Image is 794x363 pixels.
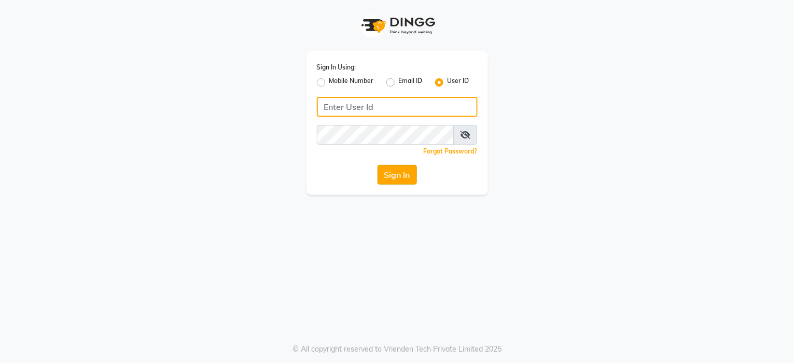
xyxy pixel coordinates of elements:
[329,76,374,89] label: Mobile Number
[317,97,478,117] input: Username
[448,76,469,89] label: User ID
[399,76,423,89] label: Email ID
[317,125,454,145] input: Username
[424,147,478,155] a: Forgot Password?
[378,165,417,185] button: Sign In
[356,10,439,41] img: logo1.svg
[317,63,356,72] label: Sign In Using:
